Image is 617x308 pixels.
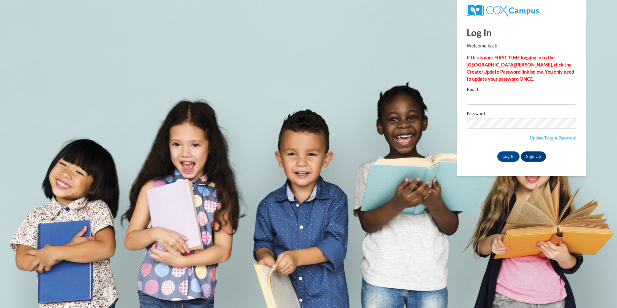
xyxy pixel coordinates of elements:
label: Password [467,111,576,118]
h1: Log In [467,26,576,39]
strong: If this is your FIRST TIME logging in to the [GEOGRAPHIC_DATA][PERSON_NAME], click the Create/Upd... [467,55,574,82]
p: Welcome back! [467,42,576,49]
a: Sign Up [521,151,546,162]
label: Email [467,87,576,94]
input: Log In [497,151,520,162]
a: COX Campus [467,7,539,13]
a: Update/Forgot Password [530,135,576,140]
img: COX Campus [467,5,539,16]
